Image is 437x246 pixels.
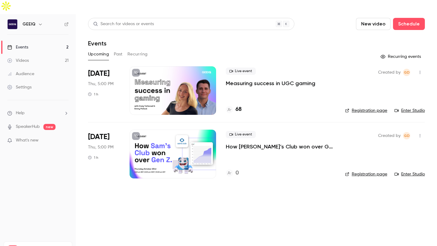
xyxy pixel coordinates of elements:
h4: 68 [235,105,242,114]
button: New video [356,18,391,30]
span: Thu, 5:00 PM [88,144,113,150]
span: GD [404,132,410,139]
button: Past [114,49,123,59]
a: Measuring success in UGC gaming [226,80,315,87]
img: GEEIQ [8,19,17,29]
div: Oct 23 Thu, 5:00 PM (Europe/London) [88,130,120,178]
span: Live event [226,131,256,138]
li: help-dropdown-opener [7,110,69,116]
a: SpeakerHub [16,124,40,130]
span: Live event [226,68,256,75]
a: 68 [226,105,242,114]
span: Thu, 5:00 PM [88,81,113,87]
h1: Events [88,40,107,47]
a: Enter Studio [395,108,425,114]
span: Giovanna Demopoulos [403,132,410,139]
span: [DATE] [88,132,110,142]
button: Recurring [127,49,148,59]
div: Search for videos or events [93,21,154,27]
span: Giovanna Demopoulos [403,69,410,76]
button: Schedule [393,18,425,30]
a: How [PERSON_NAME]’s Club won over Gen Z & Alpha [226,143,335,150]
div: Events [7,44,28,50]
div: 1 h [88,92,98,97]
span: new [43,124,56,130]
h4: 0 [235,169,239,177]
span: Created by [378,132,401,139]
div: Settings [7,84,32,90]
span: GD [404,69,410,76]
span: [DATE] [88,69,110,78]
button: Recurring events [378,52,425,62]
button: Upcoming [88,49,109,59]
div: 1 h [88,155,98,160]
h6: GEEIQ [22,21,36,27]
a: Registration page [345,171,387,177]
a: 0 [226,169,239,177]
a: Enter Studio [395,171,425,177]
span: Help [16,110,25,116]
a: Registration page [345,108,387,114]
span: What's new [16,137,39,144]
span: Created by [378,69,401,76]
div: Audience [7,71,34,77]
div: Videos [7,58,29,64]
div: Oct 9 Thu, 5:00 PM (Europe/London) [88,66,120,115]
